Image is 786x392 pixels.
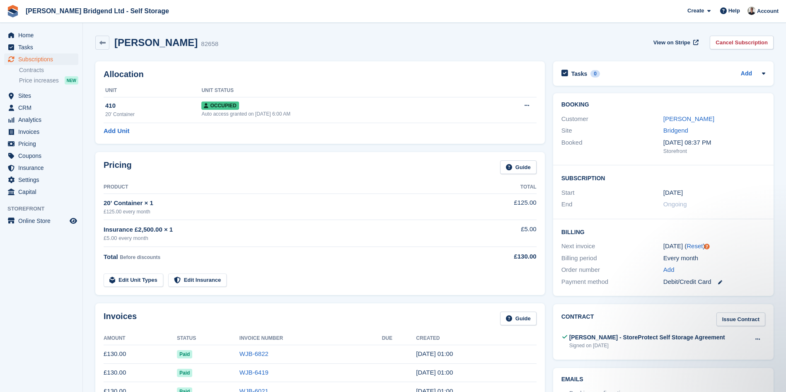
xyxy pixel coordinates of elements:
[4,138,78,150] a: menu
[4,102,78,114] a: menu
[687,242,703,249] a: Reset
[561,277,663,287] div: Payment method
[7,205,82,213] span: Storefront
[22,4,172,18] a: [PERSON_NAME] Bridgend Ltd - Self Storage
[104,253,118,260] span: Total
[416,350,453,357] time: 2025-09-25 00:00:58 UTC
[710,36,774,49] a: Cancel Subscription
[4,29,78,41] a: menu
[561,227,765,236] h2: Billing
[104,198,469,208] div: 20' Container × 1
[19,76,78,85] a: Price increases NEW
[18,186,68,198] span: Capital
[663,138,765,148] div: [DATE] 08:37 PM
[500,160,537,174] a: Guide
[68,216,78,226] a: Preview store
[104,312,137,325] h2: Invoices
[663,127,688,134] a: Bridgend
[663,277,765,287] div: Debit/Credit Card
[4,41,78,53] a: menu
[4,162,78,174] a: menu
[469,220,536,247] td: £5.00
[663,188,683,198] time: 2025-04-25 00:00:00 UTC
[104,160,132,174] h2: Pricing
[728,7,740,15] span: Help
[7,5,19,17] img: stora-icon-8386f47178a22dfd0bd8f6a31ec36ba5ce8667c1dd55bd0f319d3a0aa187defe.svg
[18,150,68,162] span: Coupons
[239,332,382,345] th: Invoice Number
[569,333,725,342] div: [PERSON_NAME] - StoreProtect Self Storage Agreement
[416,369,453,376] time: 2025-08-25 00:00:33 UTC
[561,126,663,136] div: Site
[4,186,78,198] a: menu
[201,102,239,110] span: Occupied
[653,39,690,47] span: View on Stripe
[561,254,663,263] div: Billing period
[561,138,663,155] div: Booked
[663,201,687,208] span: Ongoing
[104,234,469,242] div: £5.00 every month
[19,77,59,85] span: Price increases
[687,7,704,15] span: Create
[4,215,78,227] a: menu
[104,70,537,79] h2: Allocation
[561,312,594,326] h2: Contract
[105,111,201,118] div: 20' Container
[104,273,163,287] a: Edit Unit Types
[747,7,756,15] img: Rhys Jones
[382,332,416,345] th: Due
[469,181,536,194] th: Total
[500,312,537,325] a: Guide
[561,242,663,251] div: Next invoice
[104,208,469,215] div: £125.00 every month
[18,90,68,102] span: Sites
[201,84,481,97] th: Unit Status
[663,147,765,155] div: Storefront
[469,252,536,261] div: £130.00
[703,243,711,250] div: Tooltip anchor
[239,350,268,357] a: WJB-6822
[416,332,536,345] th: Created
[571,70,588,77] h2: Tasks
[104,181,469,194] th: Product
[561,265,663,275] div: Order number
[663,254,765,263] div: Every month
[19,66,78,74] a: Contracts
[18,114,68,126] span: Analytics
[104,345,177,363] td: £130.00
[18,41,68,53] span: Tasks
[168,273,227,287] a: Edit Insurance
[4,126,78,138] a: menu
[4,90,78,102] a: menu
[177,369,192,377] span: Paid
[650,36,700,49] a: View on Stripe
[561,188,663,198] div: Start
[561,200,663,209] div: End
[4,114,78,126] a: menu
[716,312,765,326] a: Issue Contract
[239,369,268,376] a: WJB-6419
[18,174,68,186] span: Settings
[4,150,78,162] a: menu
[561,376,765,383] h2: Emails
[18,53,68,65] span: Subscriptions
[663,115,714,122] a: [PERSON_NAME]
[201,110,481,118] div: Auto access granted on [DATE] 6:00 AM
[561,114,663,124] div: Customer
[18,215,68,227] span: Online Store
[18,102,68,114] span: CRM
[104,126,129,136] a: Add Unit
[18,138,68,150] span: Pricing
[104,363,177,382] td: £130.00
[18,29,68,41] span: Home
[741,69,752,79] a: Add
[120,254,160,260] span: Before discounts
[177,350,192,358] span: Paid
[663,265,675,275] a: Add
[561,174,765,182] h2: Subscription
[104,84,201,97] th: Unit
[104,225,469,235] div: Insurance £2,500.00 × 1
[65,76,78,85] div: NEW
[561,102,765,108] h2: Booking
[569,342,725,349] div: Signed on [DATE]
